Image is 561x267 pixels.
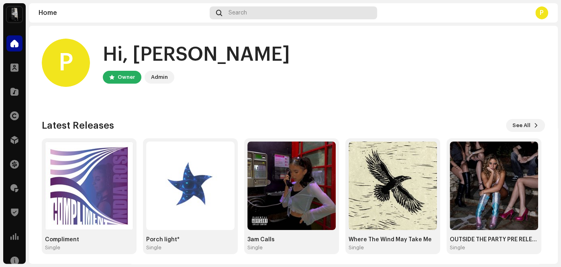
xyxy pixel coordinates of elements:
div: Single [450,244,465,251]
span: Search [228,10,247,16]
div: Where The Wind May Take Me [349,236,437,243]
h3: Latest Releases [42,119,114,132]
div: Admin [151,72,168,82]
div: Home [39,10,206,16]
div: Compliment [45,236,133,243]
div: Hi, [PERSON_NAME] [103,42,290,68]
div: Single [349,244,364,251]
img: 28cd5e4f-d8b3-4e3e-9048-38ae6d8d791a [6,6,22,23]
div: P [42,39,90,87]
div: P [535,6,548,19]
div: Single [146,244,161,251]
button: See All [506,119,545,132]
span: See All [512,117,530,133]
img: 170b1a15-19ab-4294-bbcc-8df44bbe2c2f [450,142,538,230]
div: 3am Calls [247,236,336,243]
div: Single [247,244,263,251]
img: da1f7e60-37f9-4c9b-9bcd-a12d6dc772e6 [45,142,133,230]
img: dc1470da-b599-4020-9109-e4e0ee0a166c [349,142,437,230]
div: Owner [118,72,135,82]
div: Single [45,244,60,251]
div: OUTSIDE THE PARTY PRE RELEASE [450,236,538,243]
img: 8f832b3e-505c-43da-af85-dc40da463e44 [247,142,336,230]
img: 40c5a028-6262-4563-bf90-a615c7e79925 [146,142,235,230]
div: Porch light* [146,236,235,243]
